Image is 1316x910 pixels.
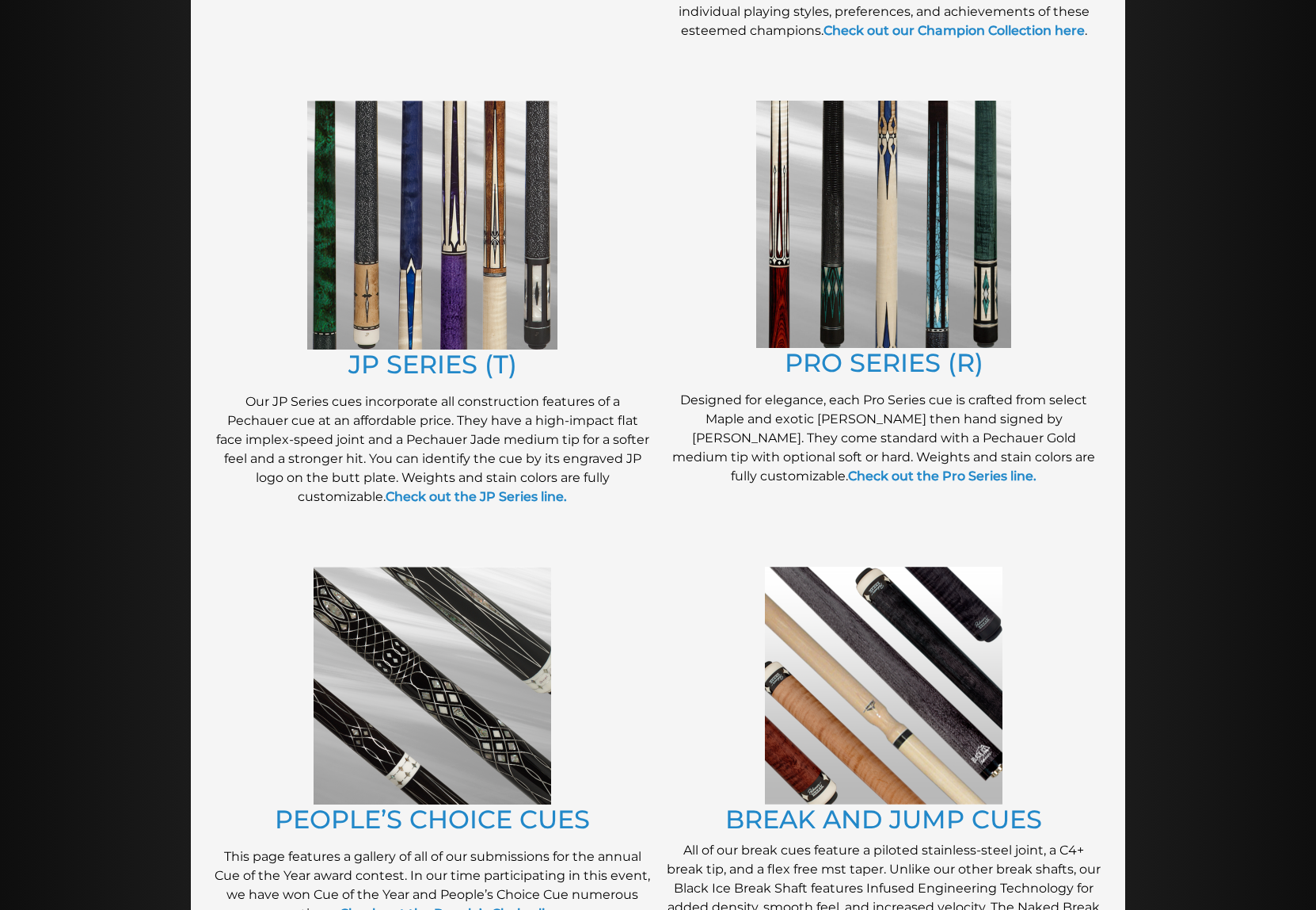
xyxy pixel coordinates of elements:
[348,349,517,380] a: JP SERIES (T)
[666,391,1101,486] p: Designed for elegance, each Pro Series cue is crafted from select Maple and exotic [PERSON_NAME] ...
[823,23,1085,38] a: Check out our Champion Collection here
[275,804,590,835] a: PEOPLE’S CHOICE CUES
[386,489,567,504] a: Check out the JP Series line.
[785,347,983,378] a: PRO SERIES (R)
[848,468,1036,484] a: Check out the Pro Series line.
[215,392,650,507] p: Our JP Series cues incorporate all construction features of a Pechauer cue at an affordable price...
[725,804,1042,835] a: BREAK AND JUMP CUES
